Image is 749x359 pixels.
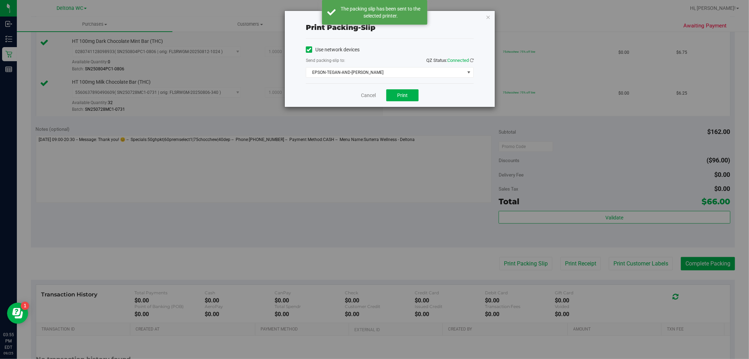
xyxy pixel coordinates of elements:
a: Cancel [361,92,376,99]
button: Print [386,89,419,101]
div: The packing slip has been sent to the selected printer. [340,5,422,19]
label: Send packing-slip to: [306,57,345,64]
span: QZ Status: [426,58,474,63]
iframe: Resource center [7,303,28,324]
span: Connected [447,58,469,63]
iframe: Resource center unread badge [21,302,29,310]
span: select [465,68,473,77]
label: Use network devices [306,46,360,53]
span: Print packing-slip [306,23,375,32]
span: EPSON-TEGAN-AND-[PERSON_NAME] [306,68,465,77]
span: Print [397,92,408,98]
